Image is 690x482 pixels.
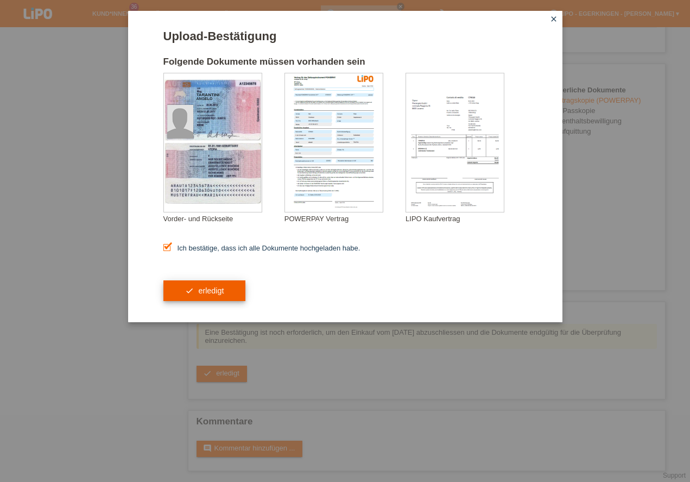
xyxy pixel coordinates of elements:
[163,29,527,43] h1: Upload-Bestätigung
[164,73,262,212] img: upload_document_confirmation_type_id_foreign_empty.png
[197,92,251,97] div: TARANTINI
[185,286,194,295] i: check
[285,73,383,212] img: upload_document_confirmation_type_contract_kkg_whitelabel.png
[163,244,360,252] label: Ich bestätige, dass ich alle Dokumente hochgeladen habe.
[549,15,558,23] i: close
[167,105,193,139] img: foreign_id_photo_male.png
[357,75,374,82] img: 39073_print.png
[197,97,251,101] div: ANGELO
[198,286,224,295] span: erledigt
[163,215,284,223] div: Vorder- und Rückseite
[163,280,246,301] button: check erledigt
[547,14,561,26] a: close
[284,215,406,223] div: POWERPAY Vertrag
[163,57,527,73] h2: Folgende Dokumente müssen vorhanden sein
[406,215,527,223] div: LIPO Kaufvertrag
[406,73,504,212] img: upload_document_confirmation_type_receipt_generic.png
